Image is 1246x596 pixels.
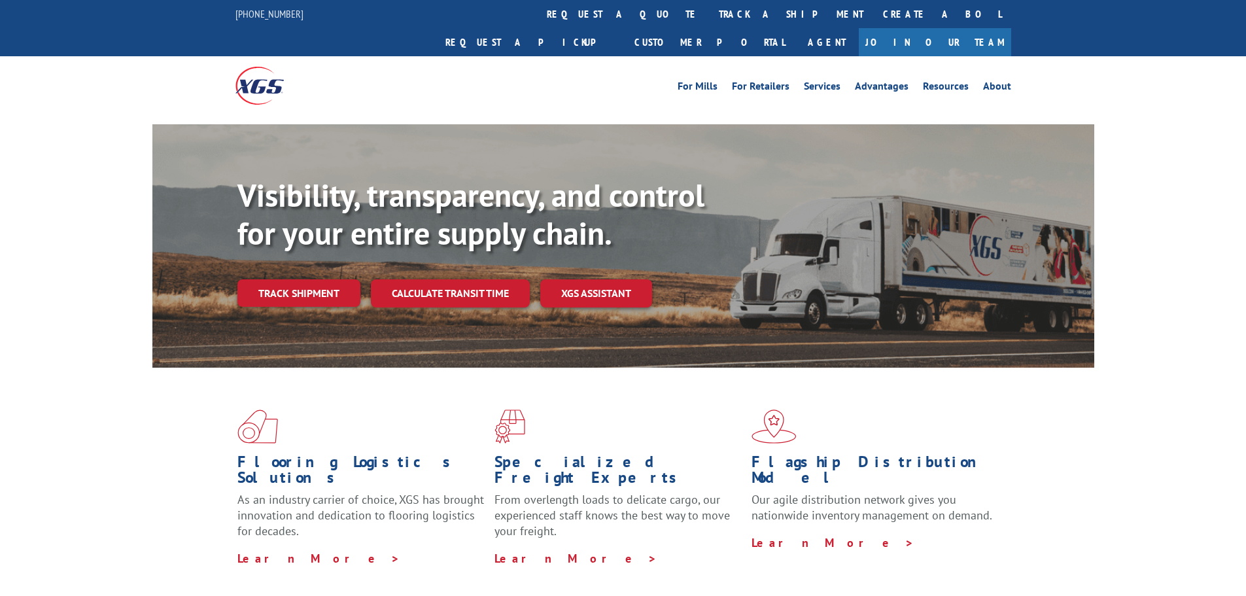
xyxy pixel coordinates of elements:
a: Join Our Team [859,28,1011,56]
h1: Flagship Distribution Model [752,454,999,492]
span: Our agile distribution network gives you nationwide inventory management on demand. [752,492,992,523]
a: For Retailers [732,81,789,96]
a: Services [804,81,840,96]
a: Learn More > [494,551,657,566]
a: Learn More > [237,551,400,566]
a: For Mills [678,81,718,96]
img: xgs-icon-flagship-distribution-model-red [752,410,797,444]
a: Request a pickup [436,28,625,56]
a: Advantages [855,81,909,96]
a: XGS ASSISTANT [540,279,652,307]
a: Agent [795,28,859,56]
a: Learn More > [752,535,914,550]
h1: Specialized Freight Experts [494,454,742,492]
a: About [983,81,1011,96]
img: xgs-icon-total-supply-chain-intelligence-red [237,410,278,444]
span: As an industry carrier of choice, XGS has brought innovation and dedication to flooring logistics... [237,492,484,538]
a: Resources [923,81,969,96]
a: Track shipment [237,279,360,307]
p: From overlength loads to delicate cargo, our experienced staff knows the best way to move your fr... [494,492,742,550]
a: [PHONE_NUMBER] [235,7,303,20]
a: Customer Portal [625,28,795,56]
b: Visibility, transparency, and control for your entire supply chain. [237,175,704,253]
h1: Flooring Logistics Solutions [237,454,485,492]
img: xgs-icon-focused-on-flooring-red [494,410,525,444]
a: Calculate transit time [371,279,530,307]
